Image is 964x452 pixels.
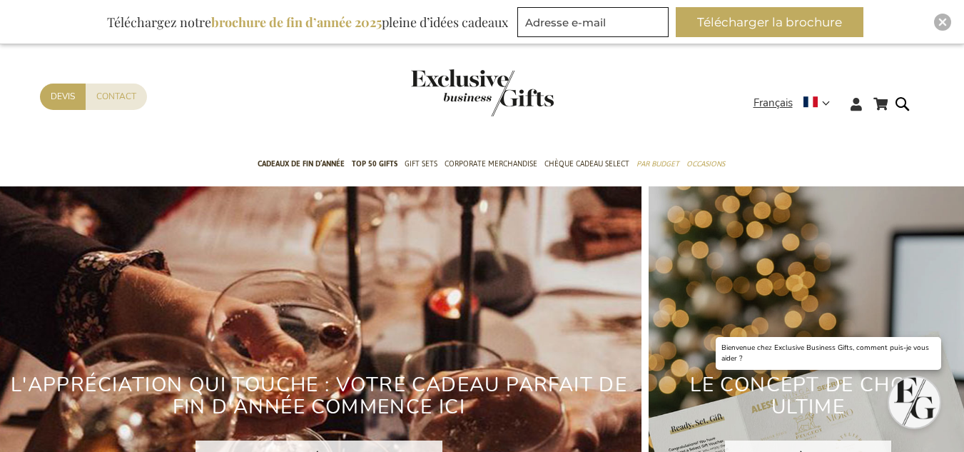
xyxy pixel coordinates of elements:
[101,7,514,37] div: Téléchargez notre pleine d’idées cadeaux
[754,95,839,111] div: Français
[676,7,863,37] button: Télécharger la brochure
[754,95,793,111] span: Français
[258,156,345,171] span: Cadeaux de fin d’année
[636,156,679,171] span: Par budget
[411,69,554,116] img: Exclusive Business gifts logo
[544,156,629,171] span: Chèque Cadeau Select
[686,156,725,171] span: Occasions
[352,156,397,171] span: TOP 50 Gifts
[934,14,951,31] div: Close
[405,156,437,171] span: Gift Sets
[211,14,382,31] b: brochure de fin d’année 2025
[40,84,86,110] a: Devis
[517,7,669,37] input: Adresse e-mail
[445,156,537,171] span: Corporate Merchandise
[86,84,147,110] a: Contact
[517,7,673,41] form: marketing offers and promotions
[938,18,947,26] img: Close
[411,69,482,116] a: store logo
